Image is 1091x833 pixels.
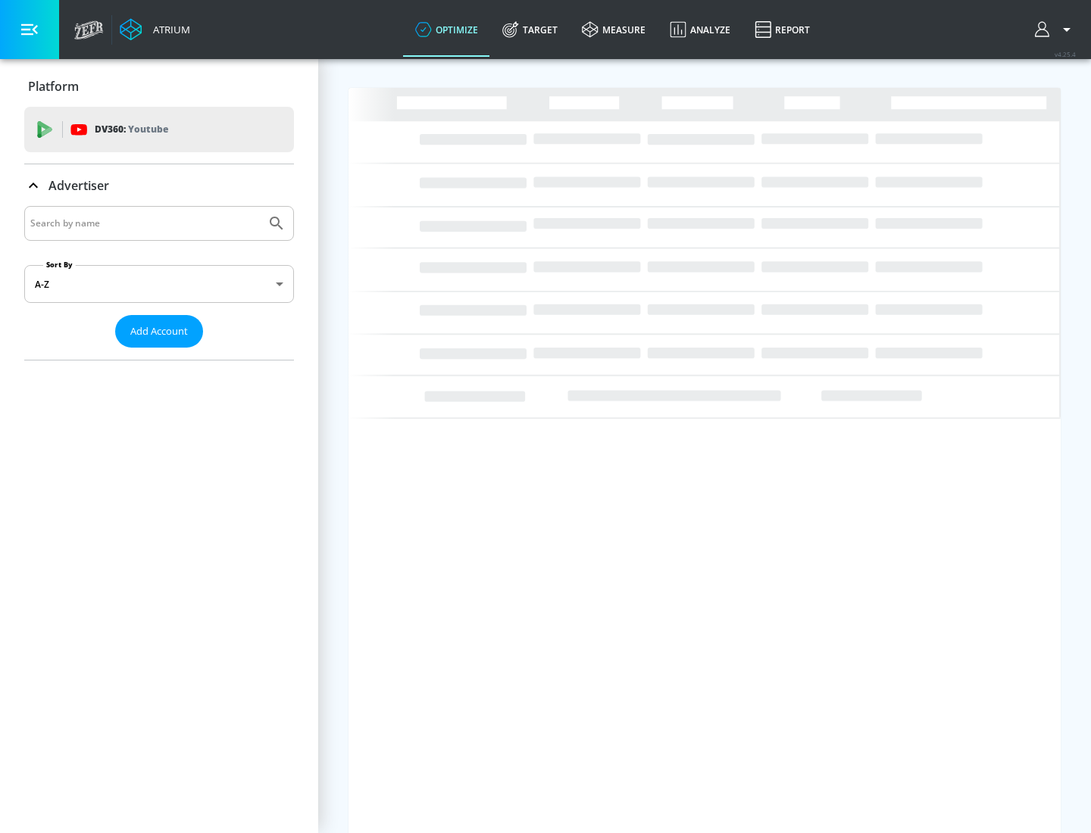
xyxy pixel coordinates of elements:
div: Advertiser [24,206,294,360]
a: measure [570,2,658,57]
span: v 4.25.4 [1055,50,1076,58]
div: Advertiser [24,164,294,207]
input: Search by name [30,214,260,233]
p: Advertiser [48,177,109,194]
p: DV360: [95,121,168,138]
a: optimize [403,2,490,57]
a: Target [490,2,570,57]
div: DV360: Youtube [24,107,294,152]
label: Sort By [43,260,76,270]
p: Youtube [128,121,168,137]
span: Add Account [130,323,188,340]
a: Atrium [120,18,190,41]
div: Atrium [147,23,190,36]
a: Analyze [658,2,742,57]
button: Add Account [115,315,203,348]
div: Platform [24,65,294,108]
a: Report [742,2,822,57]
div: A-Z [24,265,294,303]
nav: list of Advertiser [24,348,294,360]
p: Platform [28,78,79,95]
